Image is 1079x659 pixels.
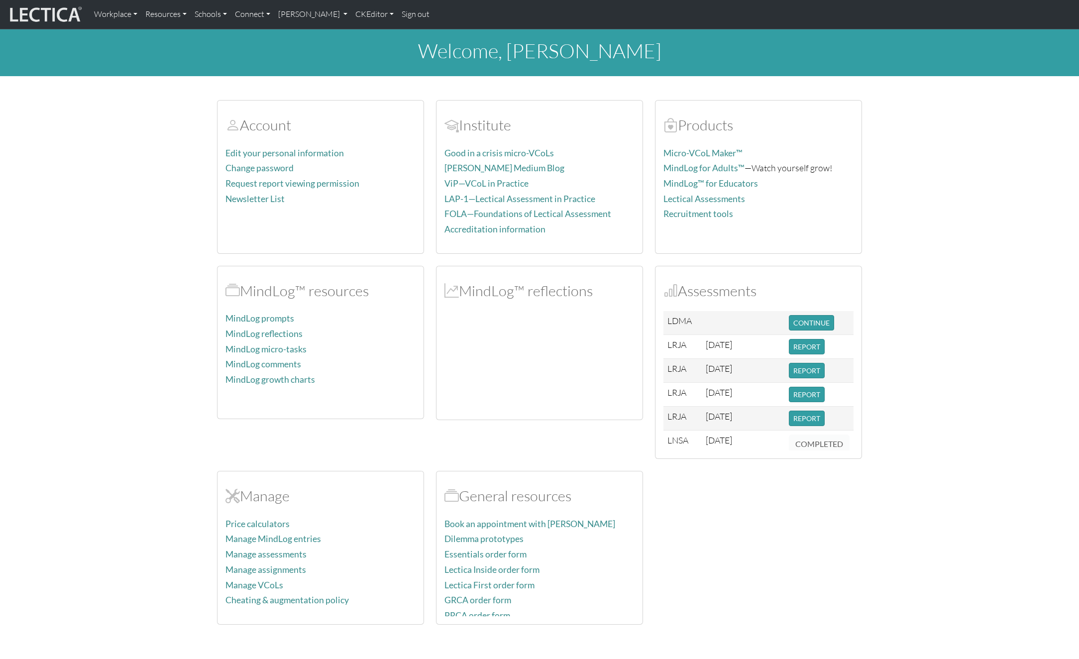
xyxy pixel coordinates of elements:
td: LRJA [663,335,702,359]
button: REPORT [789,363,825,378]
a: MindLog growth charts [225,374,315,385]
h2: Manage [225,487,416,505]
h2: MindLog™ resources [225,282,416,300]
button: CONTINUE [789,315,834,330]
a: MindLog comments [225,359,301,369]
span: [DATE] [706,339,732,350]
a: Schools [191,4,231,25]
a: Connect [231,4,274,25]
h2: Account [225,116,416,134]
a: Sign out [398,4,433,25]
span: [DATE] [706,435,732,445]
a: Cheating & augmentation policy [225,595,349,605]
a: FOLA—Foundations of Lectical Assessment [444,209,611,219]
p: —Watch yourself grow! [663,161,854,175]
a: Recruitment tools [663,209,733,219]
h2: Products [663,116,854,134]
a: MindLog reflections [225,329,303,339]
a: Good in a crisis micro-VCoLs [444,148,554,158]
a: Book an appointment with [PERSON_NAME] [444,519,615,529]
a: GRCA order form [444,595,511,605]
a: MindLog prompts [225,313,294,324]
span: [DATE] [706,411,732,422]
a: Lectical Assessments [663,194,745,204]
a: [PERSON_NAME] Medium Blog [444,163,564,173]
h2: General resources [444,487,635,505]
a: Request report viewing permission [225,178,359,189]
a: Manage assessments [225,549,307,559]
button: REPORT [789,387,825,402]
a: Lectica Inside order form [444,564,539,575]
a: Workplace [90,4,141,25]
a: Edit your personal information [225,148,344,158]
button: REPORT [789,339,825,354]
span: Account [444,116,459,134]
a: [PERSON_NAME] [274,4,351,25]
td: LNSA [663,431,702,458]
a: Dilemma prototypes [444,534,524,544]
a: MindLog micro-tasks [225,344,307,354]
span: Manage [225,487,240,505]
td: LDMA [663,311,702,335]
img: lecticalive [7,5,82,24]
a: Manage VCoLs [225,580,283,590]
span: [DATE] [706,387,732,398]
a: Manage assignments [225,564,306,575]
h2: Assessments [663,282,854,300]
button: REPORT [789,411,825,426]
span: Products [663,116,678,134]
td: LRJA [663,407,702,431]
a: LAP-1—Lectical Assessment in Practice [444,194,595,204]
a: Manage MindLog entries [225,534,321,544]
a: Price calculators [225,519,290,529]
a: MindLog™ for Educators [663,178,758,189]
span: Account [225,116,240,134]
a: CKEditor [351,4,398,25]
a: MindLog for Adults™ [663,163,745,173]
a: Micro-VCoL Maker™ [663,148,743,158]
a: Essentials order form [444,549,527,559]
a: Accreditation information [444,224,545,234]
td: LRJA [663,383,702,407]
a: PRCA order form [444,610,510,621]
span: Assessments [663,282,678,300]
h2: MindLog™ reflections [444,282,635,300]
a: Resources [141,4,191,25]
a: Lectica First order form [444,580,535,590]
h2: Institute [444,116,635,134]
span: [DATE] [706,363,732,374]
a: Newsletter List [225,194,285,204]
a: ViP—VCoL in Practice [444,178,529,189]
span: MindLog [444,282,459,300]
td: LRJA [663,359,702,383]
span: Resources [444,487,459,505]
span: MindLog™ resources [225,282,240,300]
a: Change password [225,163,294,173]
